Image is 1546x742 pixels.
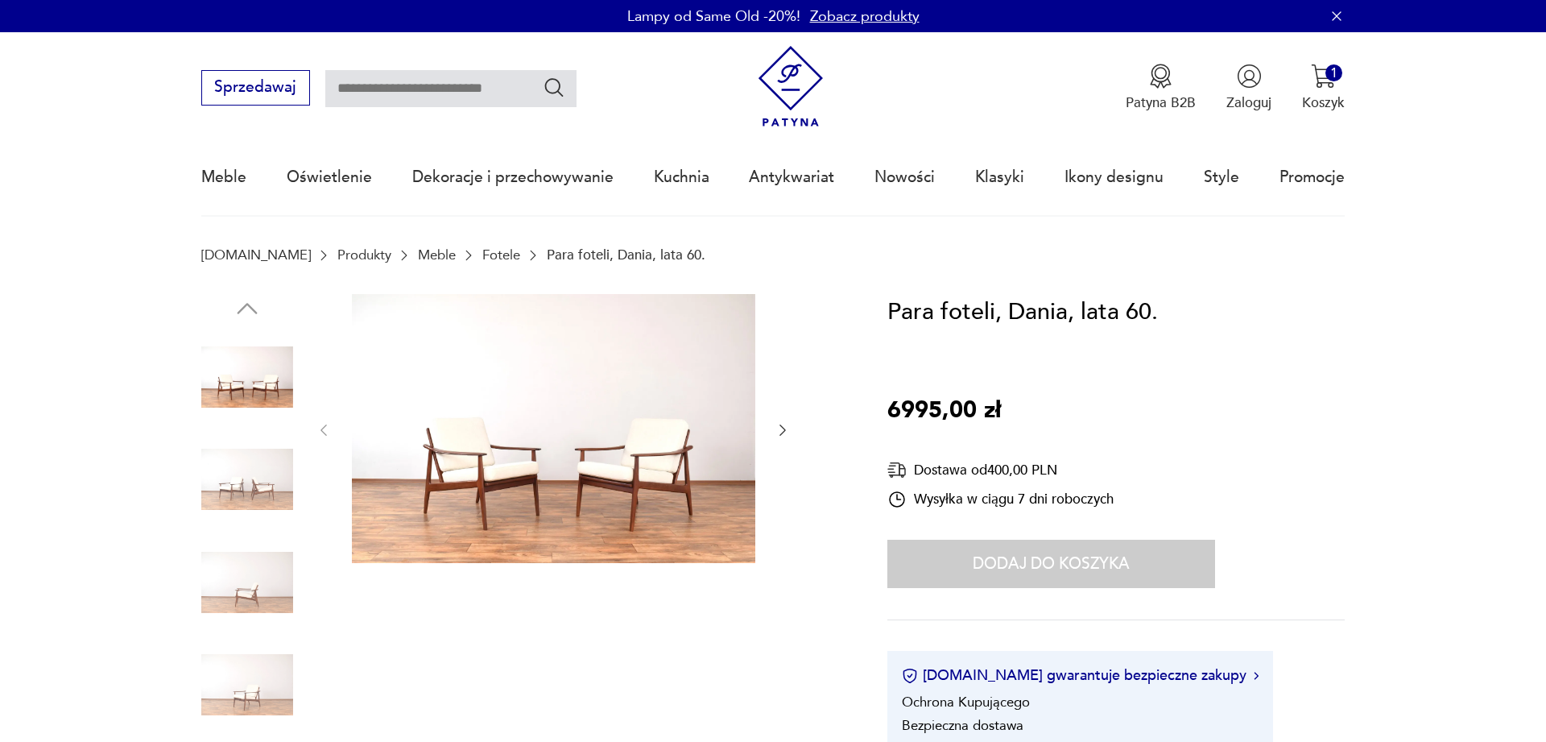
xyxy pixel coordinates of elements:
a: Produkty [337,247,391,263]
a: Meble [201,140,246,214]
h1: Para foteli, Dania, lata 60. [887,294,1158,331]
a: Ikona medaluPatyna B2B [1126,64,1196,112]
div: Dostawa od 400,00 PLN [887,460,1114,480]
a: Ikony designu [1064,140,1164,214]
a: Oświetlenie [287,140,372,214]
button: 1Koszyk [1302,64,1345,112]
img: Ikona koszyka [1311,64,1336,89]
li: Ochrona Kupującego [902,693,1030,711]
a: Style [1204,140,1239,214]
a: Klasyki [975,140,1024,214]
img: Zdjęcie produktu Para foteli, Dania, lata 60. [201,331,293,423]
a: Zobacz produkty [810,6,920,27]
p: Patyna B2B [1126,93,1196,112]
img: Zdjęcie produktu Para foteli, Dania, lata 60. [201,639,293,731]
button: Patyna B2B [1126,64,1196,112]
button: Szukaj [543,76,566,99]
a: Sprzedawaj [201,82,310,95]
img: Zdjęcie produktu Para foteli, Dania, lata 60. [201,433,293,525]
img: Ikona dostawy [887,460,907,480]
a: Promocje [1279,140,1345,214]
button: [DOMAIN_NAME] gwarantuje bezpieczne zakupy [902,665,1259,686]
p: Para foteli, Dania, lata 60. [547,247,705,263]
img: Zdjęcie produktu Para foteli, Dania, lata 60. [201,537,293,628]
p: Koszyk [1302,93,1345,112]
p: 6995,00 zł [887,392,1001,429]
a: Fotele [482,247,520,263]
a: Meble [418,247,456,263]
a: Antykwariat [749,140,834,214]
p: Lampy od Same Old -20%! [627,6,800,27]
a: Nowości [874,140,935,214]
img: Patyna - sklep z meblami i dekoracjami vintage [750,46,832,127]
li: Bezpieczna dostawa [902,716,1023,735]
img: Ikona certyfikatu [902,668,918,684]
div: 1 [1325,64,1342,81]
a: Kuchnia [654,140,709,214]
button: Zaloguj [1226,64,1271,112]
button: Sprzedawaj [201,70,310,106]
a: [DOMAIN_NAME] [201,247,311,263]
img: Ikona strzałki w prawo [1254,672,1259,680]
img: Zdjęcie produktu Para foteli, Dania, lata 60. [352,294,755,563]
img: Ikonka użytkownika [1237,64,1262,89]
p: Zaloguj [1226,93,1271,112]
div: Wysyłka w ciągu 7 dni roboczych [887,490,1114,509]
img: Ikona medalu [1148,64,1173,89]
a: Dekoracje i przechowywanie [412,140,614,214]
